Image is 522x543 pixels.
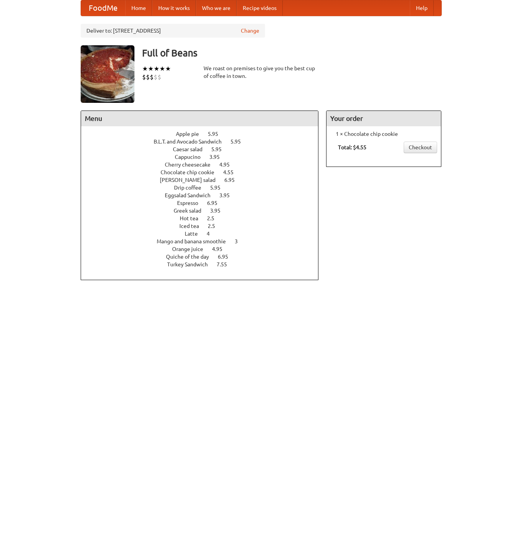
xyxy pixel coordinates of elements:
[223,169,241,175] span: 4.55
[235,238,245,244] span: 3
[165,162,244,168] a: Cherry cheesecake 4.95
[157,73,161,81] li: $
[157,238,252,244] a: Mango and banana smoothie 3
[160,177,249,183] a: [PERSON_NAME] salad 6.95
[174,185,235,191] a: Drip coffee 5.95
[157,238,234,244] span: Mango and banana smoothie
[326,111,441,126] h4: Your order
[174,185,209,191] span: Drip coffee
[167,261,241,267] a: Turkey Sandwich 7.55
[185,231,224,237] a: Latte 4
[173,146,236,152] a: Caesar salad 5.95
[210,185,228,191] span: 5.95
[410,0,434,16] a: Help
[207,231,217,237] span: 4
[159,64,165,73] li: ★
[148,64,154,73] li: ★
[175,154,208,160] span: Cappucino
[179,223,207,229] span: Iced tea
[196,0,237,16] a: Who we are
[237,0,283,16] a: Recipe videos
[154,139,229,145] span: B.L.T. and Avocado Sandwich
[176,131,207,137] span: Apple pie
[150,73,154,81] li: $
[81,111,318,126] h4: Menu
[154,73,157,81] li: $
[177,200,206,206] span: Espresso
[211,146,229,152] span: 5.95
[172,246,237,252] a: Orange juice 4.95
[81,0,125,16] a: FoodMe
[174,208,235,214] a: Greek salad 3.95
[230,139,249,145] span: 5.95
[217,261,235,267] span: 7.55
[160,177,223,183] span: [PERSON_NAME] salad
[177,200,232,206] a: Espresso 6.95
[180,215,229,221] a: Hot tea 2.5
[207,215,222,221] span: 2.5
[154,139,255,145] a: B.L.T. and Avocado Sandwich 5.95
[165,192,218,198] span: Eggsalad Sandwich
[219,162,237,168] span: 4.95
[219,192,237,198] span: 3.95
[404,142,437,153] a: Checkout
[208,131,226,137] span: 5.95
[209,154,227,160] span: 3.95
[338,144,366,150] b: Total: $4.55
[172,246,211,252] span: Orange juice
[175,154,234,160] a: Cappucino 3.95
[185,231,205,237] span: Latte
[173,146,210,152] span: Caesar salad
[241,27,259,35] a: Change
[179,223,229,229] a: Iced tea 2.5
[218,254,236,260] span: 6.95
[146,73,150,81] li: $
[330,130,437,138] li: 1 × Chocolate chip cookie
[165,64,171,73] li: ★
[167,261,215,267] span: Turkey Sandwich
[210,208,228,214] span: 3.95
[81,24,265,38] div: Deliver to: [STREET_ADDRESS]
[174,208,209,214] span: Greek salad
[224,177,242,183] span: 6.95
[161,169,248,175] a: Chocolate chip cookie 4.55
[166,254,242,260] a: Quiche of the day 6.95
[208,223,223,229] span: 2.5
[166,254,217,260] span: Quiche of the day
[204,64,319,80] div: We roast on premises to give you the best cup of coffee in town.
[165,192,244,198] a: Eggsalad Sandwich 3.95
[165,162,218,168] span: Cherry cheesecake
[152,0,196,16] a: How it works
[154,64,159,73] li: ★
[212,246,230,252] span: 4.95
[180,215,206,221] span: Hot tea
[207,200,225,206] span: 6.95
[176,131,232,137] a: Apple pie 5.95
[142,64,148,73] li: ★
[142,73,146,81] li: $
[81,45,134,103] img: angular.jpg
[142,45,442,61] h3: Full of Beans
[125,0,152,16] a: Home
[161,169,222,175] span: Chocolate chip cookie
